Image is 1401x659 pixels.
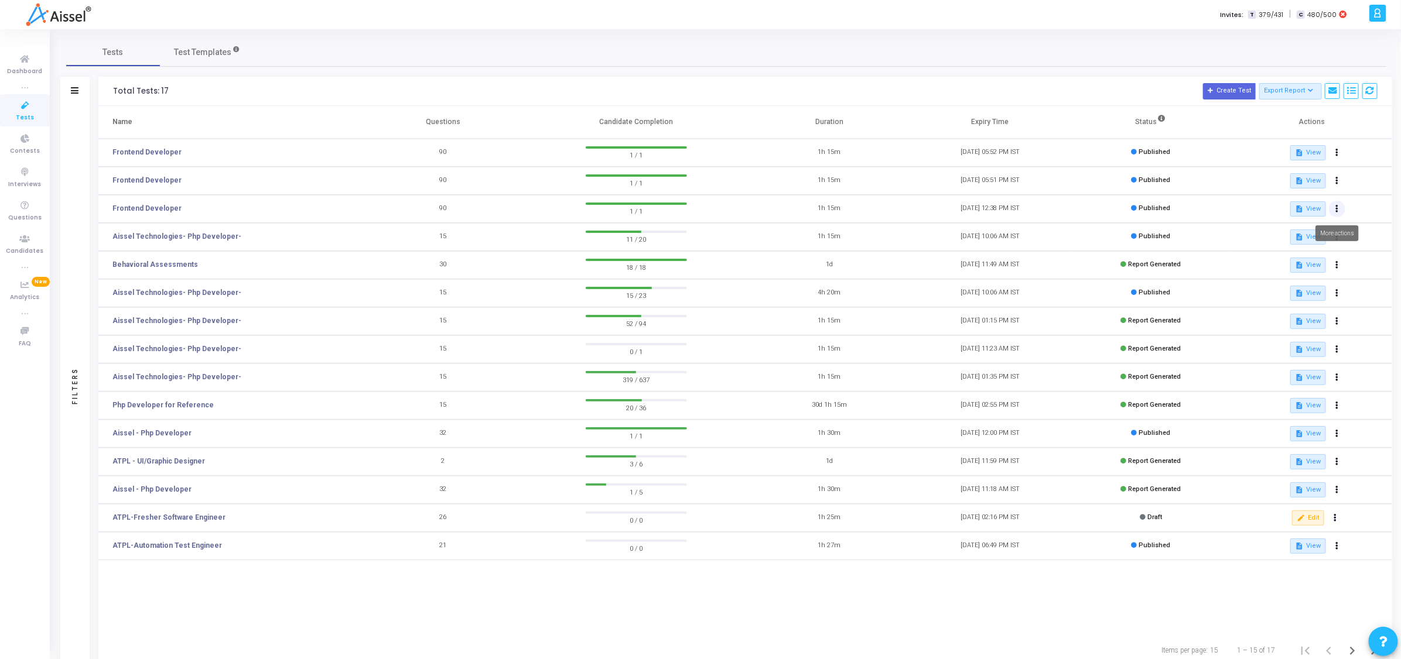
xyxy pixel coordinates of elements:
span: 20 / 36 [586,401,687,413]
button: View [1290,145,1326,160]
td: 90 [363,167,524,195]
td: 2 [363,448,524,476]
span: New [32,277,50,287]
button: View [1290,482,1326,497]
span: Report Generated [1129,260,1181,268]
td: [DATE] 10:06 AM IST [910,279,1071,307]
td: 1h 15m [749,167,910,195]
td: [DATE] 11:49 AM IST [910,251,1071,279]
td: 1h 15m [749,139,910,167]
mat-icon: description [1295,149,1303,157]
td: 15 [363,223,524,251]
span: 3 / 6 [586,458,687,469]
mat-icon: edit [1297,514,1305,522]
td: 1h 15m [749,195,910,223]
span: 480/500 [1307,10,1337,20]
td: [DATE] 11:18 AM IST [910,476,1071,504]
mat-icon: description [1295,458,1303,466]
td: 21 [363,532,524,560]
td: 30d 1h 15m [749,392,910,420]
span: 1 / 1 [586,177,687,188]
span: 1 / 1 [586,430,687,441]
td: 1h 15m [749,363,910,392]
span: 18 / 18 [586,261,687,273]
td: 32 [363,476,524,504]
span: Report Generated [1129,317,1181,324]
button: View [1290,173,1326,188]
mat-icon: description [1295,430,1303,438]
span: Candidates [6,246,44,256]
button: View [1290,201,1326,217]
span: Published [1139,289,1171,296]
span: 1 / 1 [586,149,687,160]
span: Report Generated [1129,485,1181,493]
a: Frontend Developer [112,203,182,214]
span: Published [1139,176,1171,184]
th: Status [1071,106,1232,139]
span: FAQ [19,339,31,349]
span: Dashboard [8,67,43,77]
td: 1h 27m [749,532,910,560]
span: Published [1139,232,1171,240]
span: Published [1139,148,1171,156]
a: ATPL-Fresher Software Engineer [112,512,225,523]
td: 1h 15m [749,335,910,363]
mat-icon: description [1295,345,1303,353]
td: [DATE] 12:00 PM IST [910,420,1071,448]
img: logo [26,3,91,26]
span: Test Templates [174,46,231,59]
button: View [1290,398,1326,413]
a: Aissel Technologies- Php Developer- [112,372,241,382]
label: Invites: [1220,10,1243,20]
div: 15 [1210,645,1218,655]
span: C [1297,11,1304,19]
a: Frontend Developer [112,147,182,157]
td: 15 [363,279,524,307]
span: Report Generated [1129,345,1181,352]
mat-icon: description [1295,401,1303,410]
span: Published [1139,541,1171,549]
td: [DATE] 01:15 PM IST [910,307,1071,335]
div: Items per page: [1161,645,1208,655]
td: 15 [363,392,524,420]
td: [DATE] 06:49 PM IST [910,532,1071,560]
span: 1 / 1 [586,205,687,217]
th: Name [98,106,363,139]
td: [DATE] 11:59 PM IST [910,448,1071,476]
span: T [1248,11,1256,19]
a: Aissel Technologies- Php Developer- [112,315,241,326]
mat-icon: description [1295,486,1303,494]
span: 52 / 94 [586,317,687,329]
th: Expiry Time [910,106,1071,139]
div: Filters [70,322,80,451]
td: 1h 15m [749,307,910,335]
mat-icon: description [1295,542,1303,550]
span: 1 / 5 [586,486,687,497]
span: Draft [1147,513,1162,521]
mat-icon: description [1295,373,1303,382]
span: Questions [8,213,42,223]
a: ATPL-Automation Test Engineer [112,540,222,551]
td: 1d [749,251,910,279]
a: Aissel - Php Developer [112,428,192,438]
button: View [1290,538,1326,554]
td: 1h 15m [749,223,910,251]
mat-icon: description [1295,205,1303,213]
span: Tests [16,113,34,123]
span: 379/431 [1259,10,1283,20]
button: View [1290,258,1326,273]
button: Edit [1292,510,1324,526]
button: View [1290,314,1326,329]
a: Frontend Developer [112,175,182,186]
td: 4h 20m [749,279,910,307]
td: [DATE] 02:16 PM IST [910,504,1071,532]
span: 0 / 1 [586,345,687,357]
button: View [1290,342,1326,357]
th: Duration [749,106,910,139]
button: View [1290,229,1326,245]
td: [DATE] 12:38 PM IST [910,195,1071,223]
td: [DATE] 10:06 AM IST [910,223,1071,251]
td: [DATE] 02:55 PM IST [910,392,1071,420]
span: Tests [103,46,124,59]
mat-icon: description [1295,177,1303,185]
